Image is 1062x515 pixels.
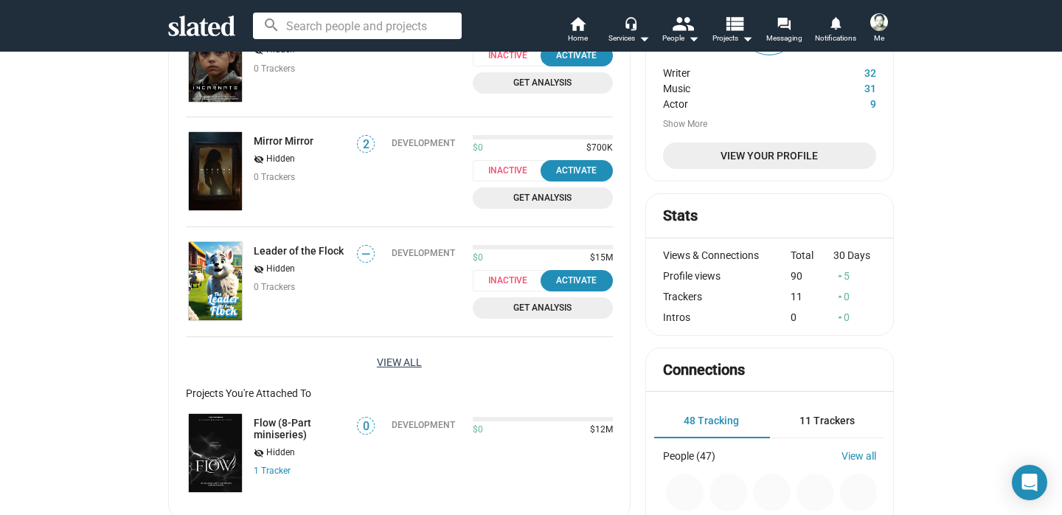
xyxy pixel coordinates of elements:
[189,132,242,211] img: Mirror Mirror
[254,135,313,147] a: Mirror Mirror
[584,424,613,436] span: $12M
[473,45,552,66] span: Inactive
[358,137,374,152] span: 2
[254,417,347,440] a: Flow (8-Part miniseries)
[608,30,650,47] div: Services
[482,190,604,206] span: Get Analysis
[791,291,833,303] div: 11
[663,142,876,169] a: View Your Profile
[254,446,264,460] mat-icon: visibility_off
[266,153,295,165] span: Hidden
[712,30,753,47] span: Projects
[821,94,876,110] dd: 9
[663,79,821,94] dt: Music
[675,142,864,169] span: View Your Profile
[833,249,876,261] div: 30 Days
[186,387,613,399] div: Projects You're Attached To
[358,419,374,434] span: 0
[663,94,821,110] dt: Actor
[758,15,810,47] a: Messaging
[568,30,588,47] span: Home
[707,15,758,47] button: Projects
[473,72,613,94] a: Get Analysis
[549,163,604,179] div: Activate
[799,415,855,426] span: 11 Trackers
[541,160,613,182] button: Activate
[833,311,876,323] div: 0
[473,297,613,319] a: Get Analysis
[835,271,845,281] mat-icon: arrow_drop_up
[766,30,802,47] span: Messaging
[392,248,455,258] div: Development
[473,424,483,436] span: $0
[482,300,604,316] span: Get Analysis
[777,16,791,30] mat-icon: forum
[473,187,613,209] a: Get Analysis
[791,311,833,323] div: 0
[377,349,422,376] a: View All
[186,239,245,324] a: Leader of the Flock
[541,270,613,291] button: Activate
[663,360,745,380] mat-card-title: Connections
[833,270,876,282] div: 5
[254,282,295,292] span: 0 Trackers
[552,15,603,47] a: Home
[663,450,715,462] div: People (47)
[821,63,876,79] dd: 32
[791,249,833,261] div: Total
[266,447,295,459] span: Hidden
[358,247,374,261] span: —
[841,450,876,462] a: View all
[473,142,483,154] span: $0
[663,206,698,226] mat-card-title: Stats
[253,13,462,39] input: Search people and projects
[266,263,295,275] span: Hidden
[473,270,552,291] span: Inactive
[254,153,264,167] mat-icon: visibility_off
[473,160,552,182] span: Inactive
[549,48,604,63] div: Activate
[254,245,344,257] a: Leader of the Flock
[186,129,245,214] a: Mirror Mirror
[672,13,693,34] mat-icon: people
[833,291,876,303] div: 0
[603,15,655,47] button: Services
[580,142,613,154] span: $700K
[635,30,653,47] mat-icon: arrow_drop_down
[189,242,242,321] img: Leader of the Flock
[569,15,586,32] mat-icon: home
[874,30,884,47] span: Me
[655,15,707,47] button: People
[870,13,888,31] img: Rick Jay Glen
[815,30,856,47] span: Notifications
[861,10,897,49] button: Rick Jay GlenMe
[624,16,637,30] mat-icon: headset_mic
[663,291,791,303] div: Trackers
[584,252,613,264] span: $15M
[738,30,756,47] mat-icon: arrow_drop_down
[821,79,876,94] dd: 31
[663,311,791,323] div: Intros
[254,466,291,476] a: 1 Tracker
[482,75,604,91] span: Get Analysis
[684,415,739,426] span: 48 Tracking
[723,13,745,34] mat-icon: view_list
[473,252,483,264] span: $0
[663,119,707,131] button: Show More
[541,45,613,66] button: Activate
[835,312,845,322] mat-icon: arrow_drop_up
[189,23,242,102] img: The Incarnate
[186,411,245,496] a: Flow (8-Part miniseries)
[662,30,699,47] div: People
[663,249,791,261] div: Views & Connections
[810,15,861,47] a: Notifications
[549,273,604,288] div: Activate
[392,138,455,148] div: Development
[1012,465,1047,500] div: Open Intercom Messenger
[254,63,295,74] span: 0 Trackers
[254,263,264,277] mat-icon: visibility_off
[254,172,295,182] span: 0 Trackers
[189,414,242,493] img: Flow (8-Part miniseries)
[791,270,833,282] div: 90
[663,270,791,282] div: Profile views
